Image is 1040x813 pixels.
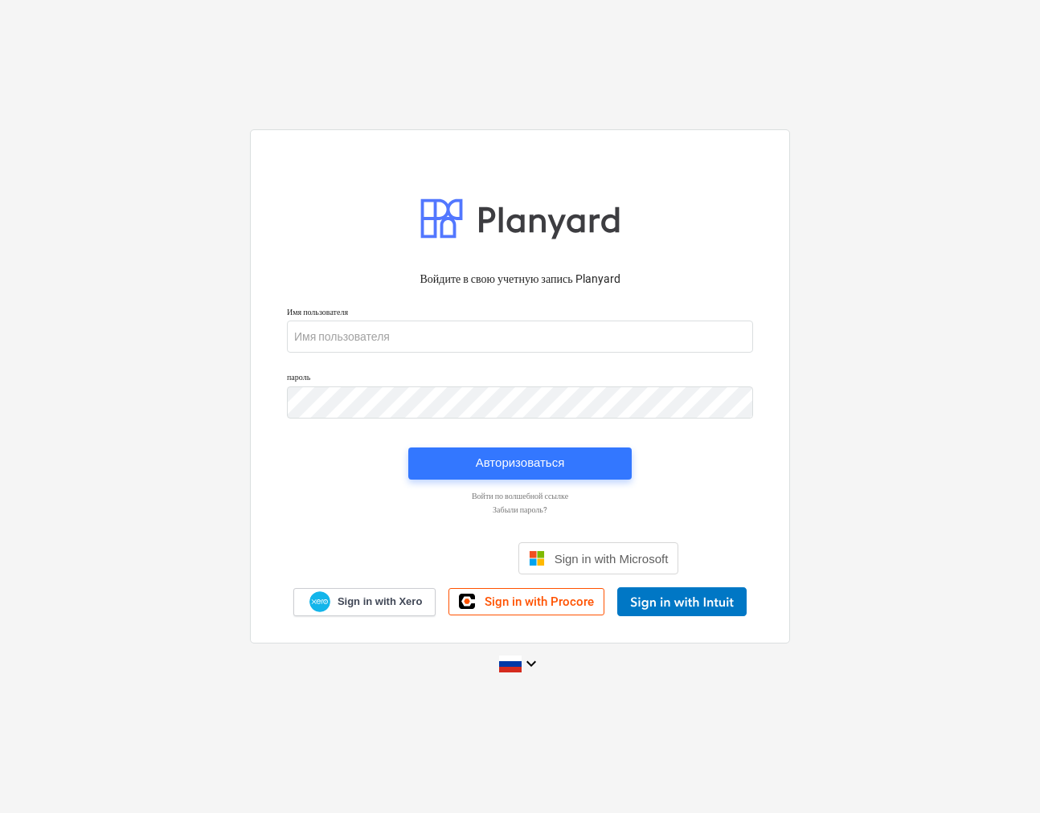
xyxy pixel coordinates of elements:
img: Microsoft logo [529,550,545,566]
p: пароль [287,372,753,386]
div: Авторизоваться [476,452,565,473]
iframe: Кнопка "Увійти через Google" [354,541,514,576]
div: Увійти через Google (відкриється в новій вкладці) [362,541,506,576]
a: Забыли пароль? [279,505,761,515]
p: Имя пользователя [287,307,753,321]
span: Sign in with Microsoft [555,552,669,566]
input: Имя пользователя [287,321,753,353]
button: Авторизоваться [408,447,632,480]
i: keyboard_arrow_down [522,654,541,673]
span: Sign in with Procore [485,594,594,609]
a: Sign in with Xero [293,588,436,616]
a: Войти по волшебной ссылке [279,491,761,501]
img: Xero logo [309,591,330,613]
p: Войдите в свою учетную запись Planyard [287,271,753,288]
span: Sign in with Xero [338,594,422,609]
a: Sign in with Procore [448,588,604,615]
